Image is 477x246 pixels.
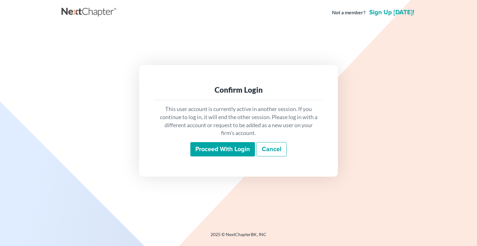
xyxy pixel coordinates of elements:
[61,231,416,243] div: 2025 © NextChapterBK, INC
[190,142,255,156] input: Proceed with login
[368,9,416,16] a: Sign up [DATE]!
[159,105,318,137] p: This user account is currently active in another session. If you continue to log in, it will end ...
[159,85,318,95] div: Confirm Login
[257,142,287,156] a: Cancel
[332,9,366,16] strong: Not a member?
